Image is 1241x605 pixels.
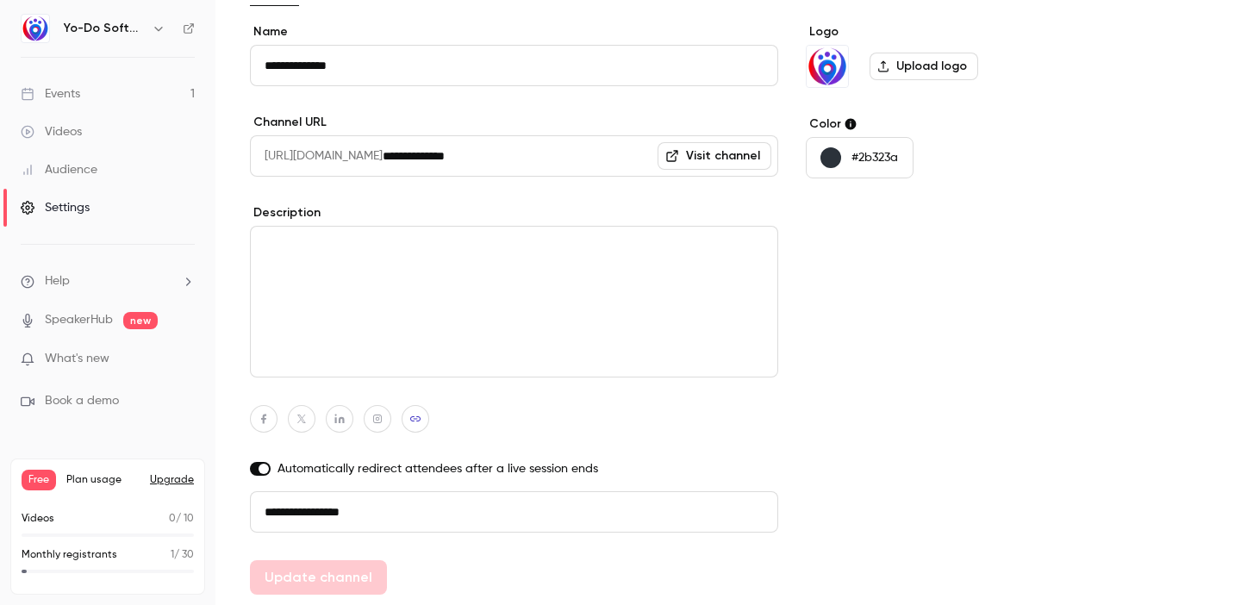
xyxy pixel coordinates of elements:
[22,470,56,490] span: Free
[22,511,54,527] p: Videos
[806,115,1070,133] label: Color
[806,137,914,178] button: #2b323a
[22,15,49,42] img: Yo-Do Software
[45,350,109,368] span: What's new
[806,23,1070,41] label: Logo
[658,142,771,170] a: Visit channel
[250,135,383,177] span: [URL][DOMAIN_NAME]
[250,114,778,131] label: Channel URL
[66,473,140,487] span: Plan usage
[21,85,80,103] div: Events
[45,311,113,329] a: SpeakerHub
[171,550,174,560] span: 1
[807,46,848,87] img: Yo-Do Software
[21,272,195,290] li: help-dropdown-opener
[45,392,119,410] span: Book a demo
[21,123,82,140] div: Videos
[22,547,117,563] p: Monthly registrants
[169,514,176,524] span: 0
[171,547,194,563] p: / 30
[150,473,194,487] button: Upgrade
[45,272,70,290] span: Help
[851,149,898,166] p: #2b323a
[250,460,778,477] label: Automatically redirect attendees after a live session ends
[123,312,158,329] span: new
[250,204,778,221] label: Description
[870,53,978,80] label: Upload logo
[21,161,97,178] div: Audience
[169,511,194,527] p: / 10
[64,20,145,37] h6: Yo-Do Software
[250,23,778,41] label: Name
[21,199,90,216] div: Settings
